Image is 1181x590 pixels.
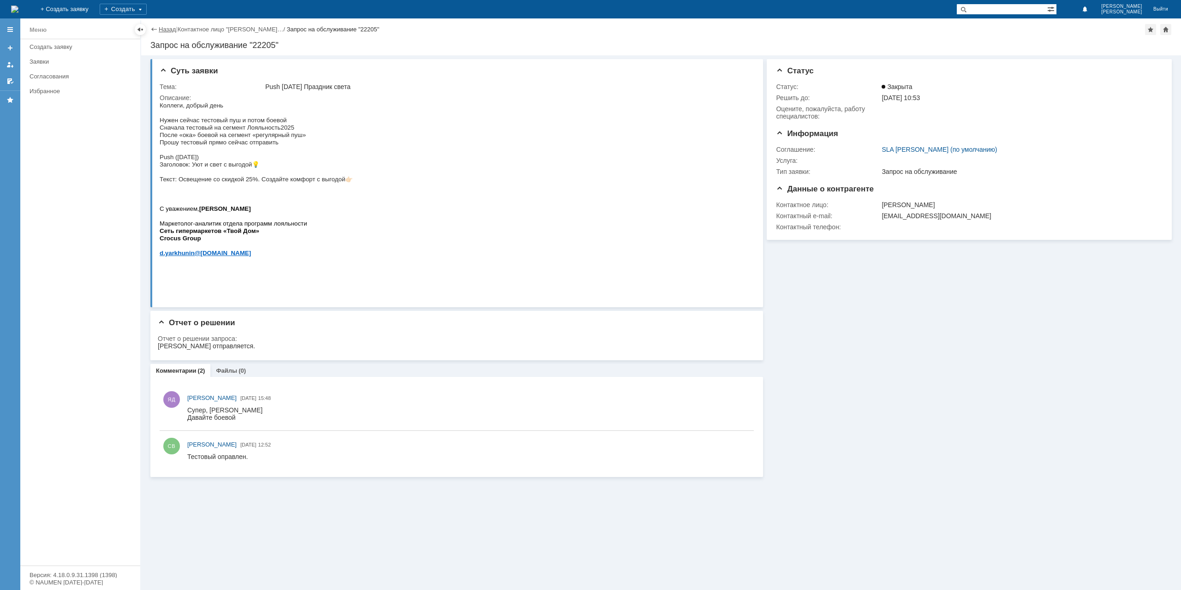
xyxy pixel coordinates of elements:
img: logo [11,6,18,13]
a: Создать заявку [3,41,18,55]
span: Информация [776,129,838,138]
span: [DATE] 10:53 [882,94,920,101]
a: Контактное лицо "[PERSON_NAME]… [178,26,284,33]
div: Запрос на обслуживание "22205" [150,41,1172,50]
div: Избранное [30,88,125,95]
span: 15:48 [258,395,271,401]
div: Создать [100,4,147,15]
div: | [176,25,177,32]
span: 💡 [92,60,100,66]
div: [PERSON_NAME] [882,201,1157,209]
div: Меню [30,24,47,36]
div: Статус: [776,83,880,90]
a: Мои согласования [3,74,18,89]
a: [PERSON_NAME] [187,393,237,403]
span: Данные о контрагенте [776,185,874,193]
a: Комментарии [156,367,197,374]
span: Закрыта [882,83,912,90]
a: Заявки [26,54,138,69]
span: Суть заявки [160,66,218,75]
span: [PERSON_NAME] [1101,9,1142,15]
div: Запрос на обслуживание [882,168,1157,175]
span: [DATE] [240,442,256,447]
div: Запрос на обслуживание "22205" [286,26,379,33]
span: [DATE] [240,395,256,401]
b: [PERSON_NAME] [40,104,91,111]
div: Создать заявку [30,43,135,50]
div: Контактный телефон: [776,223,880,231]
a: SLA [PERSON_NAME] (по умолчанию) [882,146,997,153]
span: [PERSON_NAME] [187,441,237,448]
a: [PERSON_NAME] [187,440,237,449]
div: © NAUMEN [DATE]-[DATE] [30,579,131,585]
a: Создать заявку [26,40,138,54]
div: Контактное лицо: [776,201,880,209]
a: Мои заявки [3,57,18,72]
a: Файлы [216,367,237,374]
div: Описание: [160,94,750,101]
div: Версия: 4.18.0.9.31.1398 (1398) [30,572,131,578]
a: Перейти на домашнюю страницу [11,6,18,13]
div: Услуга: [776,157,880,164]
span: @[DOMAIN_NAME] [35,148,92,155]
a: Назад [159,26,176,33]
div: Контактный e-mail: [776,212,880,220]
div: Соглашение: [776,146,880,153]
div: Oцените, пожалуйста, работу специалистов: [776,105,880,120]
span: 👉🏻 [185,74,193,81]
div: / [178,26,287,33]
div: Согласования [30,73,135,80]
div: Заявки [30,58,135,65]
div: Решить до: [776,94,880,101]
span: Group [23,133,42,140]
div: (2) [198,367,205,374]
div: (0) [239,367,246,374]
div: Скрыть меню [135,24,146,35]
span: Расширенный поиск [1047,4,1056,13]
div: Push [DATE] Праздник света [265,83,748,90]
span: 12:52 [258,442,271,447]
div: [EMAIL_ADDRESS][DOMAIN_NAME] [882,212,1157,220]
div: Отчет о решении запроса: [158,335,750,342]
div: Добавить в избранное [1145,24,1156,35]
div: Сделать домашней страницей [1160,24,1171,35]
span: Статус [776,66,813,75]
span: [PERSON_NAME] [187,394,237,401]
div: Тип заявки: [776,168,880,175]
span: Отчет о решении [158,318,235,327]
div: Тема: [160,83,263,90]
span: [PERSON_NAME] [1101,4,1142,9]
a: Согласования [26,69,138,83]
